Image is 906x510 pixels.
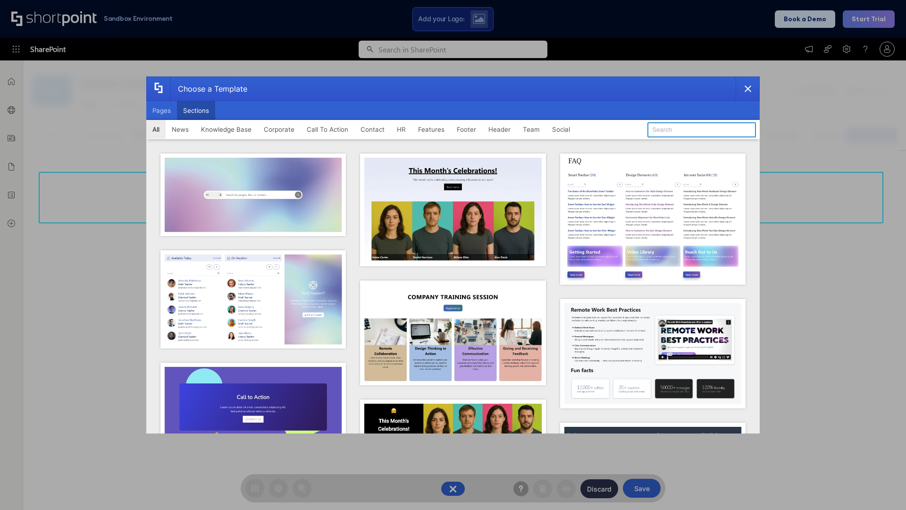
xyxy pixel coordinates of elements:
[391,120,412,139] button: HR
[146,101,177,120] button: Pages
[146,76,760,433] div: template selector
[517,120,546,139] button: Team
[301,120,354,139] button: Call To Action
[170,77,247,101] div: Choose a Template
[166,120,195,139] button: News
[451,120,482,139] button: Footer
[482,120,517,139] button: Header
[354,120,391,139] button: Contact
[258,120,301,139] button: Corporate
[546,120,576,139] button: Social
[412,120,451,139] button: Features
[859,465,906,510] iframe: Chat Widget
[195,120,258,139] button: Knowledge Base
[647,122,756,137] input: Search
[146,120,166,139] button: All
[177,101,215,120] button: Sections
